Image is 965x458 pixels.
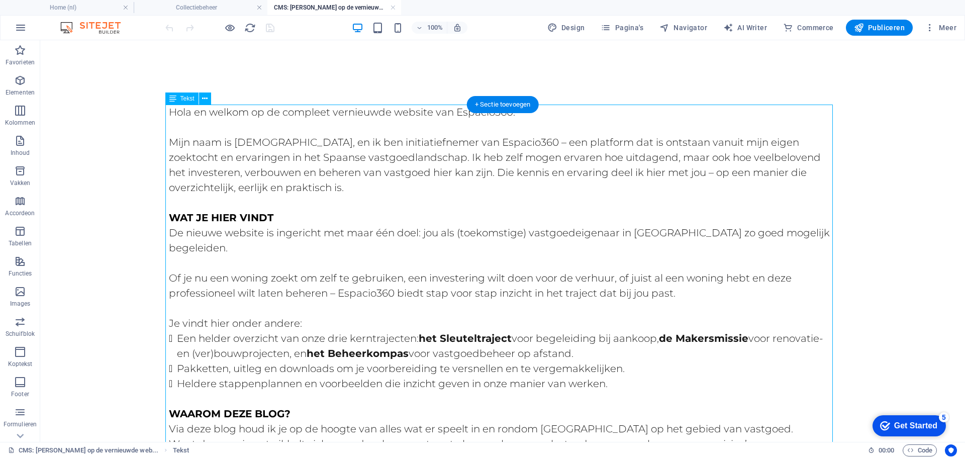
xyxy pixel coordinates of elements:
p: Accordeon [5,209,35,217]
span: Design [547,23,585,33]
img: Editor Logo [58,22,133,34]
button: Klik hier om de voorbeeldmodus te verlaten en verder te gaan met bewerken [224,22,236,34]
i: Stel bij het wijzigen van de grootte van de weergegeven website automatisch het juist zoomniveau ... [453,23,462,32]
span: Code [907,444,932,456]
span: Klik om te selecteren, dubbelklik om te bewerken [173,444,189,456]
div: Get Started [30,11,73,20]
span: Pagina's [601,23,643,33]
button: Commerce [779,20,838,36]
span: : [886,446,887,454]
p: Koptekst [8,360,33,368]
span: Publiceren [854,23,905,33]
div: + Sectie toevoegen [467,96,539,113]
button: Meer [921,20,960,36]
p: Tabellen [9,239,32,247]
p: Kolommen [5,119,36,127]
div: 5 [74,2,84,12]
nav: breadcrumb [173,444,189,456]
a: Klik om selectie op te heffen, dubbelklik om Pagina's te open [8,444,158,456]
p: Inhoud [11,149,30,157]
span: Tekst [180,96,195,102]
span: Navigator [659,23,707,33]
h6: 100% [427,22,443,34]
h4: Collectiebeheer [134,2,267,13]
span: 00 00 [879,444,894,456]
div: Get Started 5 items remaining, 0% complete [8,5,81,26]
button: Navigator [655,20,711,36]
p: Favorieten [6,58,35,66]
p: Vakken [10,179,31,187]
button: Usercentrics [945,444,957,456]
i: Pagina opnieuw laden [244,22,256,34]
p: Elementen [6,88,35,97]
button: Publiceren [846,20,913,36]
button: 100% [412,22,447,34]
p: Images [10,300,31,308]
span: Meer [925,23,956,33]
button: Code [903,444,937,456]
p: Functies [9,269,32,278]
div: Design (Ctrl+Alt+Y) [543,20,589,36]
button: Pagina's [597,20,647,36]
button: AI Writer [719,20,771,36]
span: Commerce [783,23,834,33]
span: AI Writer [723,23,767,33]
p: Formulieren [4,420,37,428]
p: Schuifblok [6,330,35,338]
button: Design [543,20,589,36]
p: Footer [11,390,29,398]
h4: CMS: [PERSON_NAME] op de vernieuwde web... [267,2,401,13]
button: reload [244,22,256,34]
h6: Sessietijd [868,444,895,456]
